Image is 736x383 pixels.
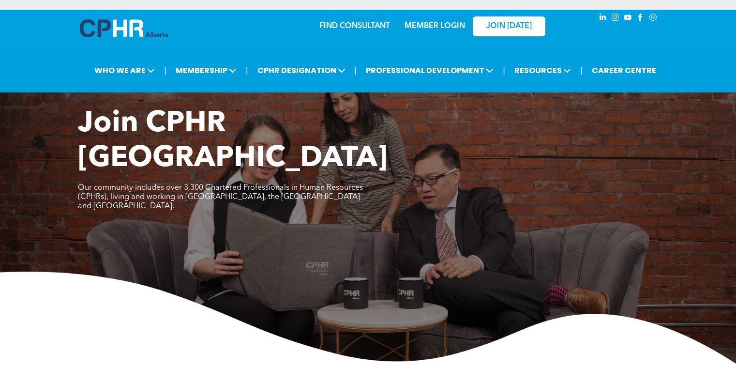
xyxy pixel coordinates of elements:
[173,61,240,79] span: MEMBERSHIP
[580,61,583,80] li: |
[363,61,496,79] span: PROFESSIONAL DEVELOPMENT
[635,12,646,25] a: facebook
[623,12,633,25] a: youtube
[598,12,608,25] a: linkedin
[486,22,532,31] span: JOIN [DATE]
[80,19,168,37] img: A blue and white logo for cp alberta
[246,61,248,80] li: |
[511,61,574,79] span: RESOURCES
[473,16,545,36] a: JOIN [DATE]
[503,61,505,80] li: |
[91,61,158,79] span: WHO WE ARE
[405,22,465,30] a: MEMBER LOGIN
[255,61,348,79] span: CPHR DESIGNATION
[78,184,363,210] span: Our community includes over 3,300 Chartered Professionals in Human Resources (CPHRs), living and ...
[78,109,388,173] span: Join CPHR [GEOGRAPHIC_DATA]
[648,12,659,25] a: Social network
[610,12,621,25] a: instagram
[355,61,357,80] li: |
[164,61,166,80] li: |
[319,22,390,30] a: FIND CONSULTANT
[589,61,659,79] a: CAREER CENTRE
